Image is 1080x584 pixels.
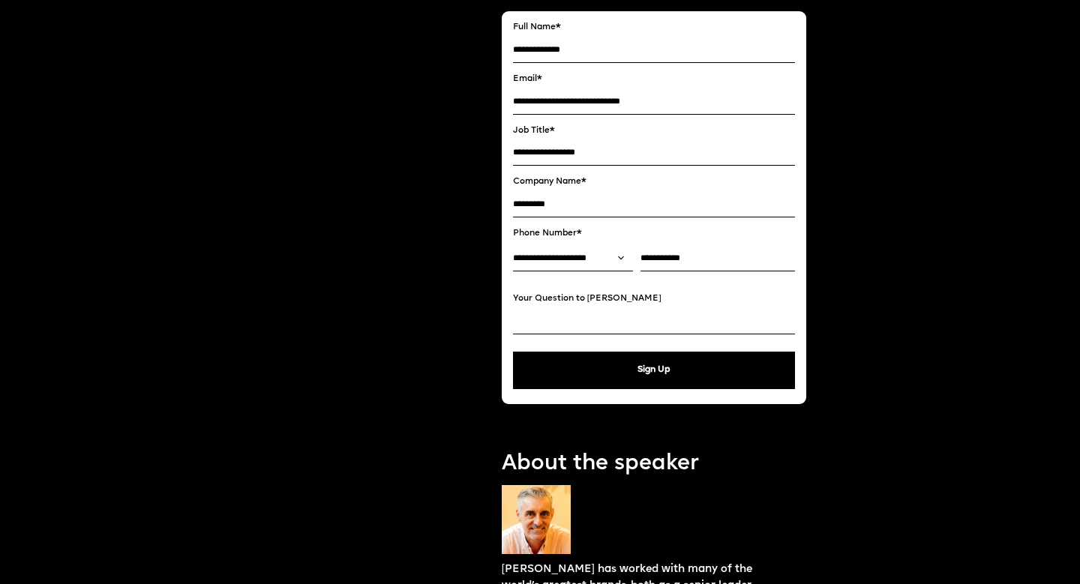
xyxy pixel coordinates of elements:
label: Email [513,74,795,85]
label: Phone Number [513,229,795,239]
p: About the speaker [502,449,806,479]
label: Company Name [513,177,795,187]
label: Your Question to [PERSON_NAME] [513,294,795,304]
label: Job Title [513,126,795,136]
label: Full Name [513,22,795,33]
button: Sign Up [513,352,795,389]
